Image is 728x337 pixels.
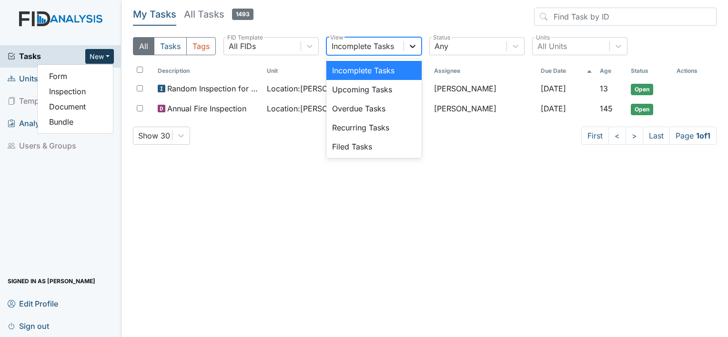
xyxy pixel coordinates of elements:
[537,63,596,79] th: Toggle SortBy
[673,63,717,79] th: Actions
[85,49,114,64] button: New
[167,83,259,94] span: Random Inspection for AM
[8,116,50,131] span: Analysis
[186,37,216,55] button: Tags
[537,40,567,52] div: All Units
[8,318,49,333] span: Sign out
[435,40,448,52] div: Any
[267,103,368,114] span: Location : [PERSON_NAME]. [GEOGRAPHIC_DATA]
[326,61,422,80] div: Incomplete Tasks
[38,69,113,84] a: Form
[326,118,422,137] div: Recurring Tasks
[138,130,170,141] div: Show 30
[643,127,670,145] a: Last
[581,127,609,145] a: First
[581,127,717,145] nav: task-pagination
[154,37,187,55] button: Tasks
[133,37,216,55] div: Type filter
[154,63,263,79] th: Toggle SortBy
[627,63,673,79] th: Toggle SortBy
[267,83,368,94] span: Location : [PERSON_NAME]. [GEOGRAPHIC_DATA]
[600,104,613,113] span: 145
[232,9,253,20] span: 1493
[263,63,372,79] th: Toggle SortBy
[184,8,253,21] h5: All Tasks
[600,84,608,93] span: 13
[326,99,422,118] div: Overdue Tasks
[669,127,717,145] span: Page
[430,99,537,119] td: [PERSON_NAME]
[229,40,256,52] div: All FIDs
[133,8,176,21] h5: My Tasks
[430,63,537,79] th: Assignee
[534,8,717,26] input: Find Task by ID
[8,274,95,288] span: Signed in as [PERSON_NAME]
[133,37,154,55] button: All
[430,79,537,99] td: [PERSON_NAME]
[596,63,627,79] th: Toggle SortBy
[631,84,653,95] span: Open
[326,137,422,156] div: Filed Tasks
[8,296,58,311] span: Edit Profile
[332,40,394,52] div: Incomplete Tasks
[38,114,113,129] a: Bundle
[8,50,85,62] a: Tasks
[137,67,143,73] input: Toggle All Rows Selected
[631,104,653,115] span: Open
[38,84,113,99] a: Inspection
[541,84,566,93] span: [DATE]
[167,103,246,114] span: Annual Fire Inspection
[326,80,422,99] div: Upcoming Tasks
[8,71,38,86] span: Units
[38,99,113,114] a: Document
[608,127,626,145] a: <
[626,127,643,145] a: >
[541,104,566,113] span: [DATE]
[696,131,710,140] strong: 1 of 1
